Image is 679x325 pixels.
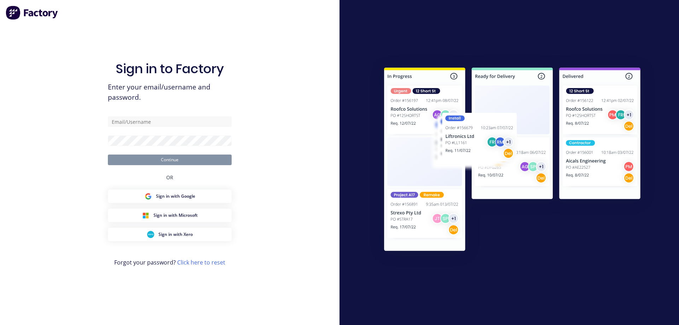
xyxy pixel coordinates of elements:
[114,258,225,267] span: Forgot your password?
[145,193,152,200] img: Google Sign in
[156,193,195,199] span: Sign in with Google
[108,228,232,241] button: Xero Sign inSign in with Xero
[177,259,225,266] a: Click here to reset
[142,212,149,219] img: Microsoft Sign in
[153,212,198,219] span: Sign in with Microsoft
[108,82,232,103] span: Enter your email/username and password.
[108,155,232,165] button: Continue
[147,231,154,238] img: Xero Sign in
[368,53,656,268] img: Sign in
[166,165,173,190] div: OR
[158,231,193,238] span: Sign in with Xero
[108,116,232,127] input: Email/Username
[108,209,232,222] button: Microsoft Sign inSign in with Microsoft
[108,190,232,203] button: Google Sign inSign in with Google
[116,61,224,76] h1: Sign in to Factory
[6,6,59,20] img: Factory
